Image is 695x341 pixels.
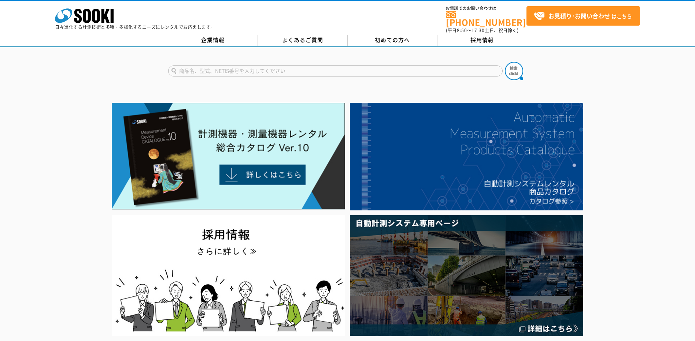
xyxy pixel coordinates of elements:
[437,35,527,46] a: 採用情報
[472,27,485,34] span: 17:30
[446,27,518,34] span: (平日 ～ 土日、祝日除く)
[534,11,632,22] span: はこちら
[505,62,523,80] img: btn_search.png
[526,6,640,26] a: お見積り･お問い合わせはこちら
[55,25,215,29] p: 日々進化する計測技術と多種・多様化するニーズにレンタルでお応えします。
[446,11,526,26] a: [PHONE_NUMBER]
[350,103,583,210] img: 自動計測システムカタログ
[168,65,503,76] input: 商品名、型式、NETIS番号を入力してください
[112,103,345,210] img: Catalog Ver10
[457,27,467,34] span: 8:50
[258,35,348,46] a: よくあるご質問
[375,36,410,44] span: 初めての方へ
[548,11,610,20] strong: お見積り･お問い合わせ
[112,215,345,336] img: SOOKI recruit
[446,6,526,11] span: お電話でのお問い合わせは
[350,215,583,336] img: 自動計測システム専用ページ
[348,35,437,46] a: 初めての方へ
[168,35,258,46] a: 企業情報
